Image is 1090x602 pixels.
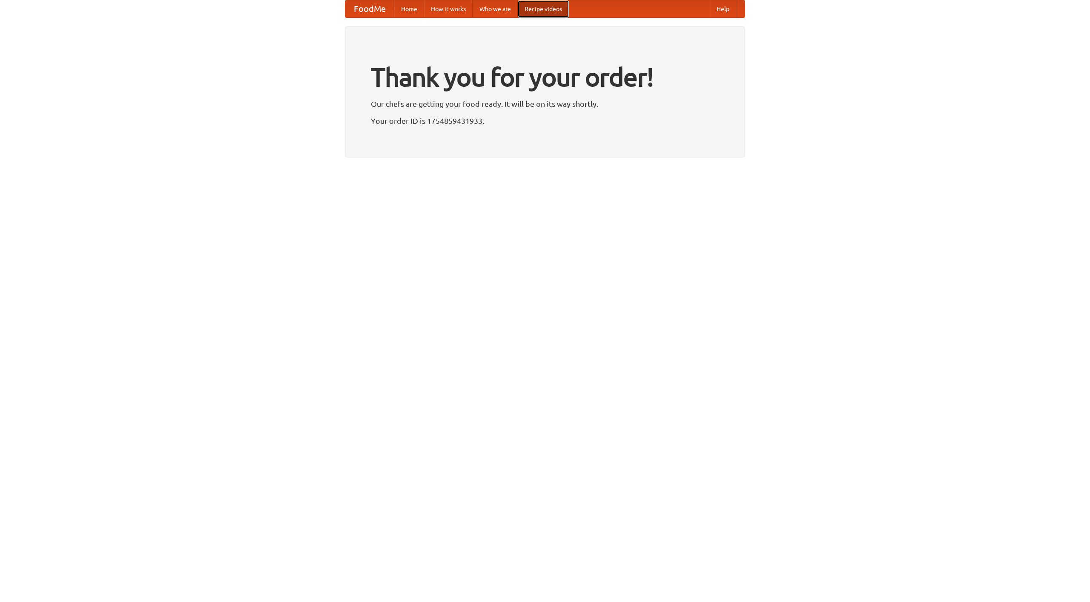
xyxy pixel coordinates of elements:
a: Help [710,0,736,17]
p: Your order ID is 1754859431933. [371,114,719,127]
a: Who we are [473,0,518,17]
p: Our chefs are getting your food ready. It will be on its way shortly. [371,97,719,110]
h1: Thank you for your order! [371,57,719,97]
a: Recipe videos [518,0,569,17]
a: FoodMe [345,0,394,17]
a: Home [394,0,424,17]
a: How it works [424,0,473,17]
